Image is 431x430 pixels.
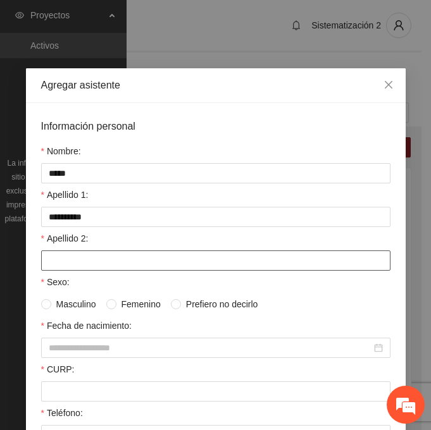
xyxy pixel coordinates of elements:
input: Apellido 1: [41,207,390,227]
span: close [384,80,394,90]
input: Nombre: [41,163,390,183]
label: Apellido 1: [41,188,89,202]
label: Fecha de nacimiento: [41,319,132,333]
span: Información personal [41,118,135,134]
label: Nombre: [41,144,81,158]
textarea: Escriba su mensaje y pulse “Intro” [6,292,241,336]
label: Teléfono: [41,406,83,420]
input: CURP: [41,381,390,402]
span: Estamos en línea. [73,142,175,269]
label: CURP: [41,362,75,376]
input: Apellido 2: [41,250,390,271]
div: Minimizar ventana de chat en vivo [208,6,238,37]
label: Apellido 2: [41,231,89,245]
span: Prefiero no decirlo [181,297,263,311]
input: Fecha de nacimiento: [49,341,372,355]
div: Chatee con nosotros ahora [66,64,213,81]
button: Close [372,68,406,102]
span: Masculino [51,297,101,311]
div: Agregar asistente [41,78,390,92]
span: Femenino [116,297,166,311]
label: Sexo: [41,275,70,289]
